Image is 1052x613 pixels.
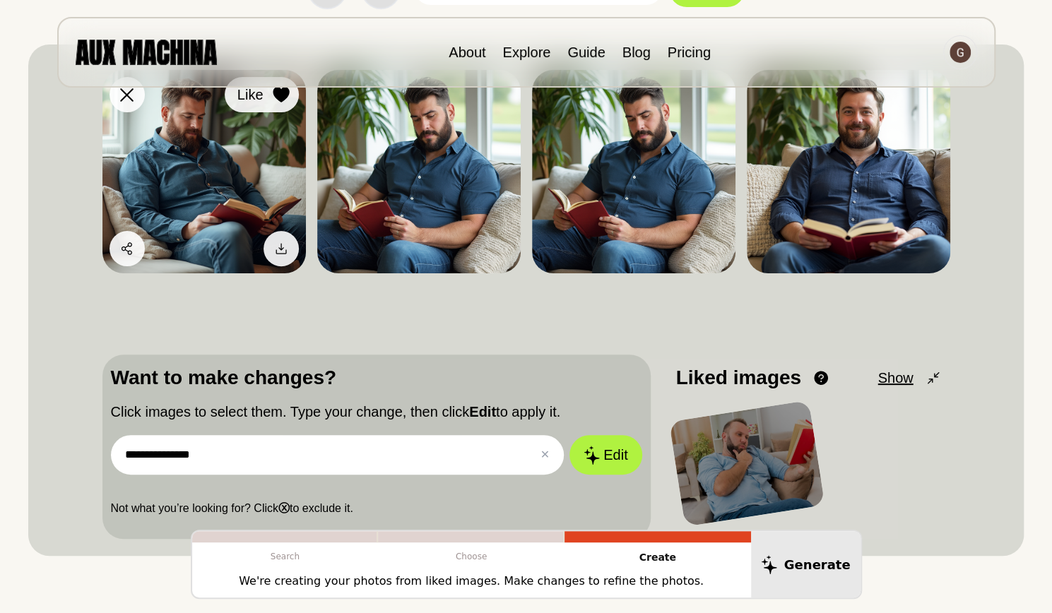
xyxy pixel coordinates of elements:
[877,367,913,388] span: Show
[111,401,642,422] p: Click images to select them. Type your change, then click to apply it.
[540,446,550,463] button: ✕
[378,542,565,571] p: Choose
[225,77,299,112] button: Like
[449,44,485,60] a: About
[76,40,217,64] img: AUX MACHINA
[192,542,379,571] p: Search
[569,435,642,475] button: Edit
[278,502,290,514] b: ⓧ
[111,500,642,517] p: Not what you’re looking for? Click to exclude it.
[751,531,861,597] button: Generate
[668,44,711,60] a: Pricing
[469,404,496,419] b: Edit
[237,84,264,105] span: Like
[111,363,642,393] p: Want to make changes?
[747,70,950,273] img: Search result
[950,42,971,63] img: Avatar
[317,70,521,273] img: Search result
[877,367,941,388] button: Show
[102,70,306,273] img: Search result
[502,44,550,60] a: Explore
[239,573,704,590] p: We're creating your photos from liked images. Make changes to refine the photos.
[565,542,751,573] p: Create
[567,44,605,60] a: Guide
[622,44,651,60] a: Blog
[676,363,801,393] p: Liked images
[532,70,735,273] img: Search result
